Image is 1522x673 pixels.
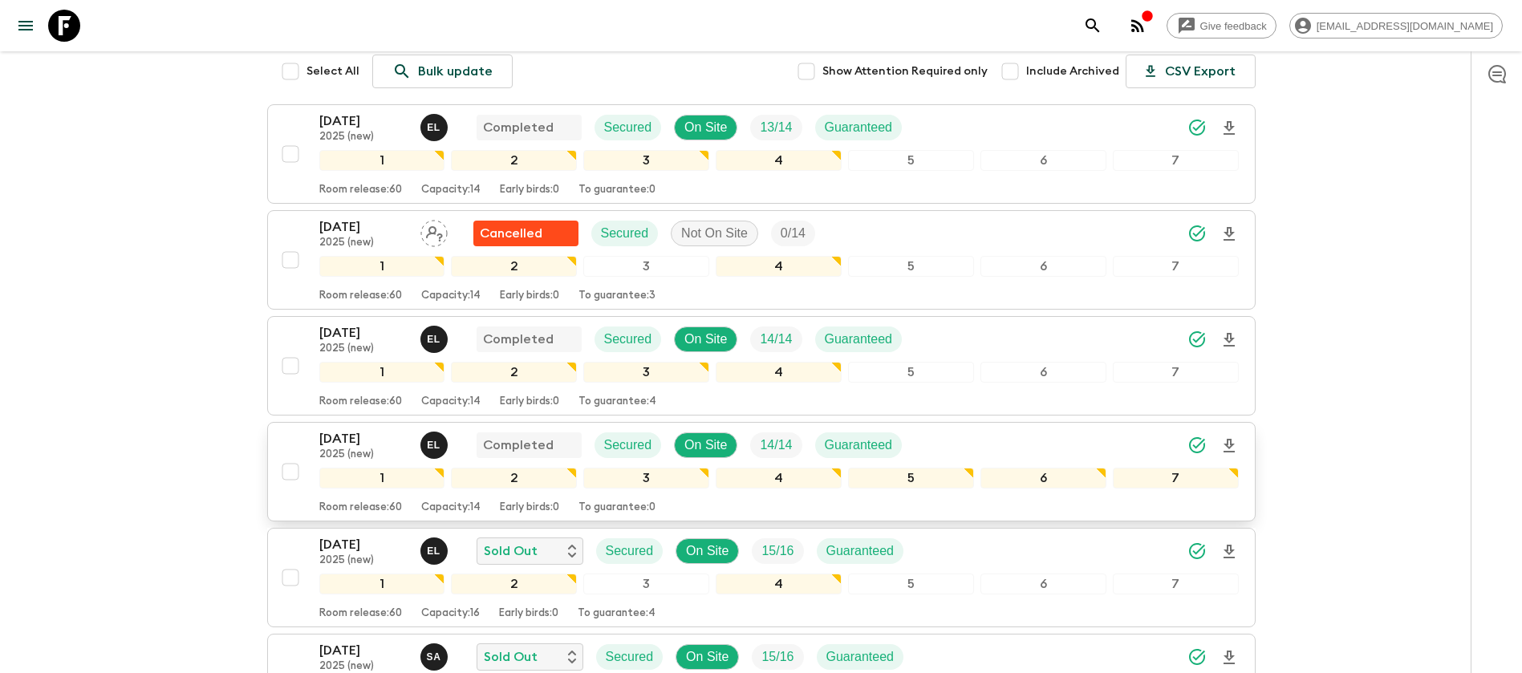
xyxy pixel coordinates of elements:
p: [DATE] [319,429,408,448]
p: Secured [601,224,649,243]
span: Eleonora Longobardi [420,436,451,449]
p: Room release: 60 [319,501,402,514]
div: 4 [716,574,842,594]
p: Early birds: 0 [500,290,559,302]
div: Trip Fill [750,115,802,140]
p: Sold Out [484,647,538,667]
svg: Download Onboarding [1220,119,1239,138]
span: Show Attention Required only [822,63,988,79]
p: Completed [483,330,554,349]
button: CSV Export [1126,55,1256,88]
p: 2025 (new) [319,660,408,673]
p: [DATE] [319,641,408,660]
p: Secured [604,436,652,455]
p: Capacity: 14 [421,290,481,302]
p: E L [427,545,440,557]
button: [DATE]2025 (new)Eleonora LongobardiSold OutSecuredOn SiteTrip FillGuaranteed1234567Room release:6... [267,528,1256,627]
div: 3 [583,574,709,594]
div: 1 [319,468,445,489]
p: Completed [483,436,554,455]
button: SA [420,643,451,671]
div: 4 [716,150,842,171]
div: 7 [1113,150,1239,171]
a: Give feedback [1167,13,1276,39]
div: 5 [848,468,974,489]
div: On Site [676,644,739,670]
div: 1 [319,574,445,594]
div: Trip Fill [750,432,802,458]
div: 1 [319,150,445,171]
p: Guaranteed [825,118,893,137]
svg: Download Onboarding [1220,330,1239,350]
div: Secured [596,538,664,564]
p: Early birds: 0 [500,501,559,514]
div: On Site [674,432,737,458]
p: Secured [604,330,652,349]
svg: Synced Successfully [1187,647,1207,667]
div: 7 [1113,362,1239,383]
p: 2025 (new) [319,448,408,461]
div: On Site [676,538,739,564]
div: 4 [716,256,842,277]
button: [DATE]2025 (new)Eleonora LongobardiCompletedSecuredOn SiteTrip FillGuaranteed1234567Room release:... [267,104,1256,204]
p: [DATE] [319,217,408,237]
p: Capacity: 14 [421,395,481,408]
span: Simona Albanese [420,648,451,661]
button: EL [420,537,451,565]
button: menu [10,10,42,42]
div: Secured [591,221,659,246]
svg: Download Onboarding [1220,648,1239,667]
p: Secured [606,647,654,667]
div: Secured [595,326,662,352]
p: S A [427,651,441,663]
p: On Site [684,118,727,137]
span: Eleonora Longobardi [420,542,451,555]
div: 3 [583,150,709,171]
div: 5 [848,150,974,171]
span: Give feedback [1191,20,1276,32]
p: Capacity: 14 [421,184,481,197]
span: Eleonora Longobardi [420,330,451,343]
div: 5 [848,574,974,594]
div: 7 [1113,256,1239,277]
div: 5 [848,362,974,383]
p: 15 / 16 [761,647,793,667]
div: 6 [980,150,1106,171]
span: Assign pack leader [420,225,448,237]
p: Early birds: 0 [500,395,559,408]
span: Eleonora Longobardi [420,119,451,132]
div: 2 [451,574,577,594]
p: Room release: 60 [319,184,402,197]
svg: Synced Successfully [1187,224,1207,243]
p: To guarantee: 4 [578,395,656,408]
div: 6 [980,468,1106,489]
p: Room release: 60 [319,395,402,408]
p: To guarantee: 0 [578,184,655,197]
p: 2025 (new) [319,237,408,249]
div: 2 [451,256,577,277]
button: [DATE]2025 (new)Eleonora LongobardiCompletedSecuredOn SiteTrip FillGuaranteed1234567Room release:... [267,422,1256,521]
div: 5 [848,256,974,277]
button: search adventures [1077,10,1109,42]
p: To guarantee: 4 [578,607,655,620]
p: 2025 (new) [319,343,408,355]
p: 15 / 16 [761,541,793,561]
p: 13 / 14 [760,118,792,137]
div: 3 [583,362,709,383]
p: Guaranteed [826,647,895,667]
svg: Synced Successfully [1187,541,1207,561]
div: On Site [674,115,737,140]
p: Completed [483,118,554,137]
div: 3 [583,256,709,277]
div: [EMAIL_ADDRESS][DOMAIN_NAME] [1289,13,1503,39]
p: Room release: 60 [319,290,402,302]
div: 4 [716,468,842,489]
p: Sold Out [484,541,538,561]
div: Secured [595,115,662,140]
span: Select All [306,63,359,79]
div: Trip Fill [750,326,802,352]
svg: Synced Successfully [1187,118,1207,137]
div: Not On Site [671,221,758,246]
p: Cancelled [480,224,542,243]
p: Bulk update [418,62,493,81]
